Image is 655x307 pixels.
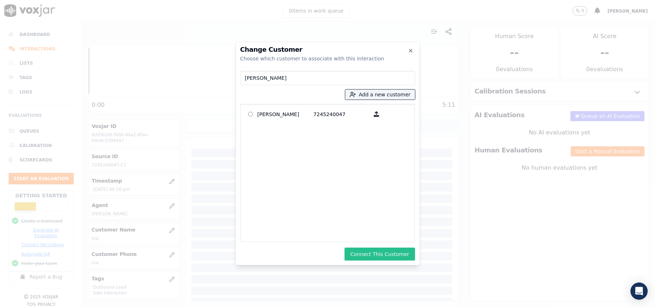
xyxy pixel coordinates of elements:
[345,90,415,100] button: Add a new customer
[631,283,648,300] div: Open Intercom Messenger
[240,71,415,85] input: Search Customers
[258,109,314,120] p: [PERSON_NAME]
[240,46,415,53] h2: Change Customer
[248,112,253,116] input: [PERSON_NAME] 7245240047
[370,109,384,120] button: [PERSON_NAME] 7245240047
[314,109,370,120] p: 7245240047
[240,55,415,62] div: Choose which customer to associate with this interaction
[345,248,415,261] button: Connect This Customer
